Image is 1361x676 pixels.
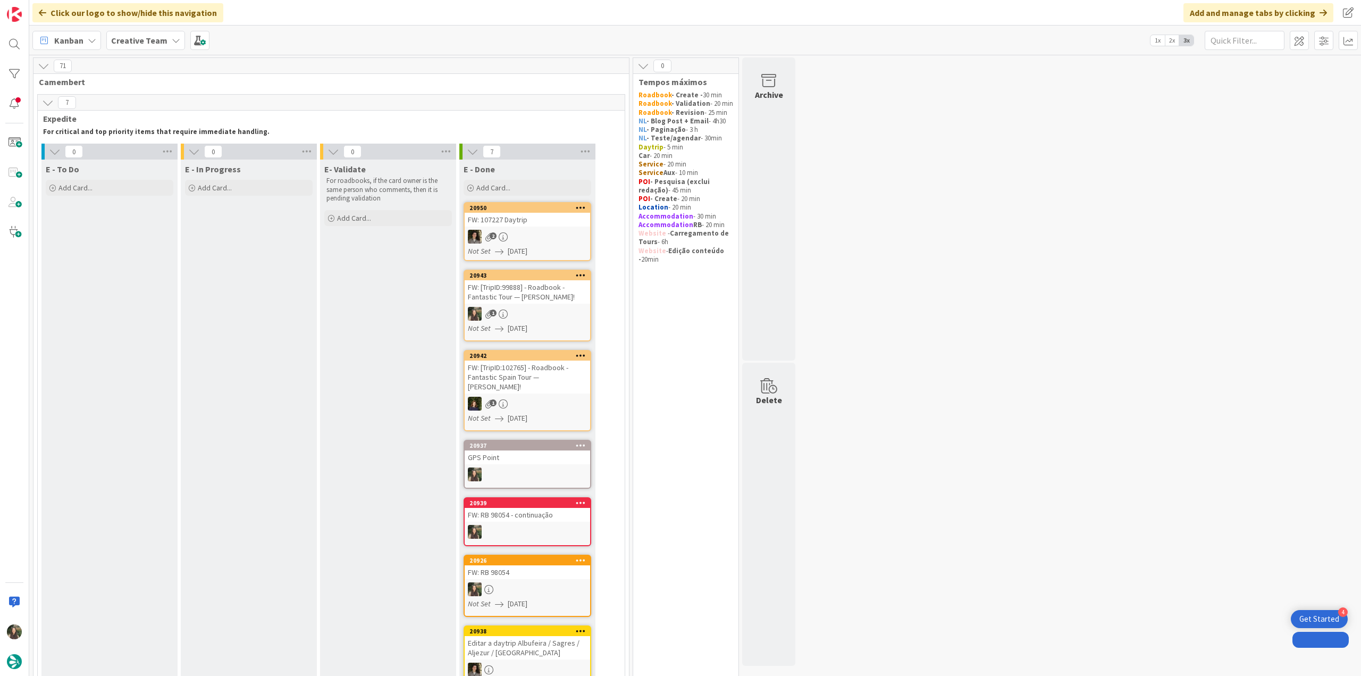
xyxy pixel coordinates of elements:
div: 20943FW: [TripID:99888] - Roadbook - Fantastic Tour — [PERSON_NAME]! [465,271,590,304]
strong: POI [639,194,650,203]
div: 20942 [469,352,590,360]
i: Not Set [468,413,491,423]
span: 71 [54,60,72,72]
strong: For critical and top priority items that require immediate handling. [43,127,270,136]
img: MC [468,397,482,411]
p: - 3 h [639,126,733,134]
p: 30 min [639,91,733,99]
strong: Service [639,160,663,169]
p: - 20 min [639,160,733,169]
span: [DATE] [508,413,527,424]
a: 20939FW: RB 98054 - continuaçãoIG [464,497,591,546]
div: 20950FW: 107227 Daytrip [465,203,590,227]
span: Kanban [54,34,83,47]
span: Expedite [43,113,611,124]
p: - 20 min [639,195,733,203]
div: 20937GPS Point [465,441,590,464]
div: 20938Editar a daytrip Albufeira / Sagres / Aljezur / [GEOGRAPHIC_DATA] [465,627,590,660]
div: 20942 [465,351,590,361]
div: 20943 [465,271,590,280]
span: 7 [58,96,76,109]
p: - 20 min [639,221,733,229]
div: FW: RB 98054 - continuação [465,508,590,522]
span: 1 [490,399,497,406]
p: - 20min [639,247,733,264]
div: FW: [TripID:99888] - Roadbook - Fantastic Tour — [PERSON_NAME]! [465,280,590,304]
p: - 20 min [639,152,733,160]
div: Archive [755,88,783,101]
strong: Daytrip [639,143,663,152]
span: 1x [1150,35,1165,46]
strong: - Revision [671,108,704,117]
span: 1 [490,310,497,316]
strong: Website [639,229,666,238]
strong: - Teste/agendar [646,133,701,143]
div: 20938 [469,628,590,635]
img: IG [468,468,482,481]
img: IG [468,582,482,596]
p: - 20 min [639,99,733,108]
i: Not Set [468,323,491,333]
div: Editar a daytrip Albufeira / Sagres / Aljezur / [GEOGRAPHIC_DATA] [465,636,590,660]
input: Quick Filter... [1205,31,1284,50]
strong: Aux [663,168,675,177]
div: MS [465,230,590,244]
img: IG [468,525,482,539]
p: For roadbooks, if the card owner is the same person who comments, then it is pending validation [326,177,450,203]
span: 0 [204,145,222,158]
span: E - To Do [46,164,79,174]
div: GPS Point [465,450,590,464]
strong: Service [639,168,663,177]
div: 20943 [469,272,590,279]
b: Creative Team [111,35,167,46]
strong: Website [639,246,666,255]
strong: - Pesquisa (exclui redação) [639,177,711,195]
p: - 30 min [639,212,733,221]
strong: Edição conteúdo - [639,246,726,264]
strong: - Create - [671,90,703,99]
strong: - Create [650,194,677,203]
span: Add Card... [476,183,510,193]
p: - 30min [639,134,733,143]
div: Open Get Started checklist, remaining modules: 4 [1291,610,1348,628]
span: [DATE] [508,323,527,334]
p: - 5 min [639,143,733,152]
div: 20939FW: RB 98054 - continuação [465,498,590,522]
strong: POI [639,177,650,186]
p: - 4h30 [639,117,733,126]
div: 20942FW: [TripID:102765] - Roadbook - Fantastic Spain Tour — [PERSON_NAME]! [465,351,590,394]
strong: Carregamento de Tours [639,229,730,246]
div: IG [465,525,590,539]
img: IG [468,307,482,321]
strong: - Validation [671,99,710,108]
a: 20943FW: [TripID:99888] - Roadbook - Fantastic Tour — [PERSON_NAME]!IGNot Set[DATE] [464,270,591,341]
div: IG [465,307,590,321]
span: Tempos máximos [639,77,725,87]
i: Not Set [468,246,491,256]
strong: Car [639,151,650,160]
div: 20937 [465,441,590,450]
strong: - Paginação [646,125,686,134]
img: IG [7,624,22,639]
strong: Location [639,203,668,212]
div: 20939 [465,498,590,508]
div: FW: RB 98054 [465,565,590,579]
div: Delete [756,394,782,406]
span: Camembert [39,77,616,87]
div: FW: [TripID:102765] - Roadbook - Fantastic Spain Tour — [PERSON_NAME]! [465,361,590,394]
i: Not Set [468,599,491,608]
strong: Roadbook [639,99,671,108]
div: IG [465,468,590,481]
div: 20939 [469,499,590,507]
div: FW: 107227 Daytrip [465,213,590,227]
div: 4 [1338,607,1348,617]
img: Visit kanbanzone.com [7,7,22,22]
div: IG [465,582,590,596]
strong: RB [693,220,702,229]
img: avatar [7,654,22,669]
div: Add and manage tabs by clicking [1183,3,1333,22]
strong: NL [639,133,646,143]
span: Add Card... [58,183,93,193]
div: 20938 [465,627,590,636]
span: 2x [1165,35,1179,46]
